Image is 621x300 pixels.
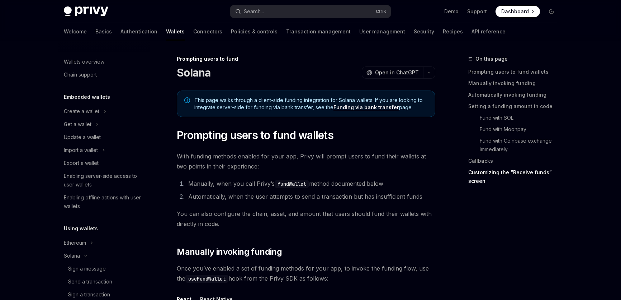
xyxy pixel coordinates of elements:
button: Toggle dark mode [546,6,557,17]
svg: Note [184,97,190,103]
h5: Using wallets [64,224,98,233]
span: On this page [475,55,508,63]
li: Automatically, when the user attempts to send a transaction but has insufficient funds [186,191,435,202]
span: You can also configure the chain, asset, and amount that users should fund their wallets with dir... [177,209,435,229]
button: Ethereum [58,236,97,249]
a: Wallets [166,23,185,40]
div: Create a wallet [64,107,99,116]
h5: Embedded wallets [64,93,110,101]
a: API reference [471,23,506,40]
a: Enabling offline actions with user wallets [58,191,150,213]
span: Ctrl K [376,9,387,14]
code: fundWallet [275,180,309,188]
a: Sign a message [58,262,150,275]
div: Update a wallet [64,133,101,142]
a: Welcome [64,23,87,40]
a: Enabling server-side access to user wallets [58,170,150,191]
a: Security [414,23,434,40]
a: Authentication [120,23,157,40]
div: Sign a message [68,264,106,273]
div: Enabling offline actions with user wallets [64,193,146,211]
div: Enabling server-side access to user wallets [64,172,146,189]
a: Dashboard [496,6,540,17]
a: Fund with Moonpay [468,124,563,135]
span: Dashboard [501,8,529,15]
div: Wallets overview [64,57,104,66]
a: Update a wallet [58,131,150,144]
div: Sign a transaction [68,290,110,299]
a: Setting a funding amount in code [468,101,563,112]
div: Search... [244,7,264,16]
span: This page walks through a client-side funding integration for Solana wallets. If you are looking ... [194,97,428,111]
div: Ethereum [64,239,86,247]
a: Prompting users to fund wallets [468,66,563,78]
button: Search...CtrlK [230,5,391,18]
a: Policies & controls [231,23,278,40]
img: dark logo [64,6,108,17]
div: Send a transaction [68,277,112,286]
a: Recipes [443,23,463,40]
div: Solana [64,251,80,260]
div: Prompting users to fund [177,55,435,63]
a: Send a transaction [58,275,150,288]
h1: Solana [177,66,211,79]
button: Solana [58,249,91,262]
div: Get a wallet [64,120,91,129]
button: Create a wallet [58,105,110,118]
div: Export a wallet [64,159,99,167]
a: Automatically invoking funding [468,89,563,101]
span: With funding methods enabled for your app, Privy will prompt users to fund their wallets at two p... [177,151,435,171]
a: User management [359,23,405,40]
span: Prompting users to fund wallets [177,129,333,142]
div: Import a wallet [64,146,98,154]
button: Get a wallet [58,118,102,131]
a: Connectors [193,23,222,40]
span: Once you’ve enabled a set of funding methods for your app, to invoke the funding flow, use the ho... [177,263,435,283]
div: Chain support [64,70,97,79]
span: Manually invoking funding [177,246,282,258]
a: Fund with Coinbase exchange immediately [468,135,563,155]
a: Export a wallet [58,157,150,170]
a: Customizing the “Receive funds” screen [468,167,563,187]
button: Import a wallet [58,144,109,157]
span: Open in ChatGPT [375,69,419,76]
li: Manually, when you call Privy’s method documented below [186,179,435,189]
a: Wallets overview [58,55,150,68]
a: Funding via bank transfer [333,104,399,111]
a: Support [467,8,487,15]
a: Basics [95,23,112,40]
a: Chain support [58,68,150,81]
button: Open in ChatGPT [362,66,423,79]
a: Manually invoking funding [468,78,563,89]
a: Callbacks [468,155,563,167]
a: Transaction management [286,23,351,40]
a: Demo [444,8,459,15]
a: Fund with SOL [468,112,563,124]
